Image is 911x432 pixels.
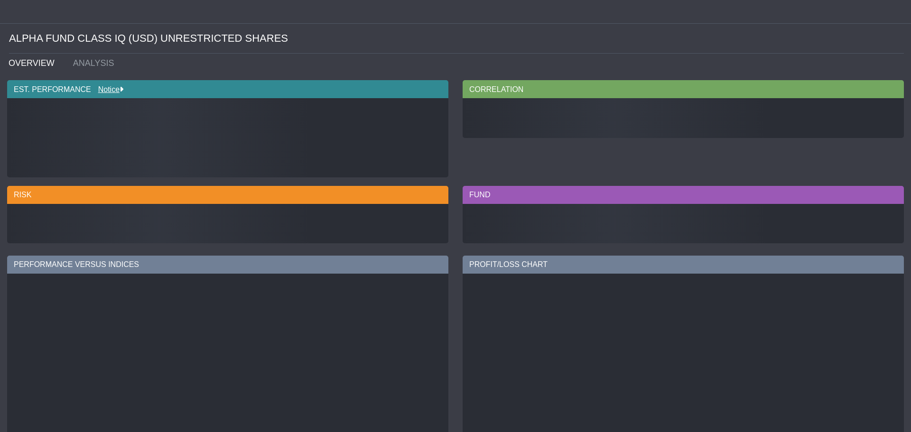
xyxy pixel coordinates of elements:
[91,84,123,95] div: Notice
[463,80,904,98] div: CORRELATION
[463,256,904,274] div: PROFIT/LOSS CHART
[7,80,448,98] div: EST. PERFORMANCE
[7,186,448,204] div: RISK
[9,24,904,54] div: ALPHA FUND CLASS IQ (USD) UNRESTRICTED SHARES
[66,54,126,73] a: ANALYSIS
[463,186,904,204] div: FUND
[1,54,66,73] a: OVERVIEW
[7,256,448,274] div: PERFORMANCE VERSUS INDICES
[91,85,120,93] a: Notice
